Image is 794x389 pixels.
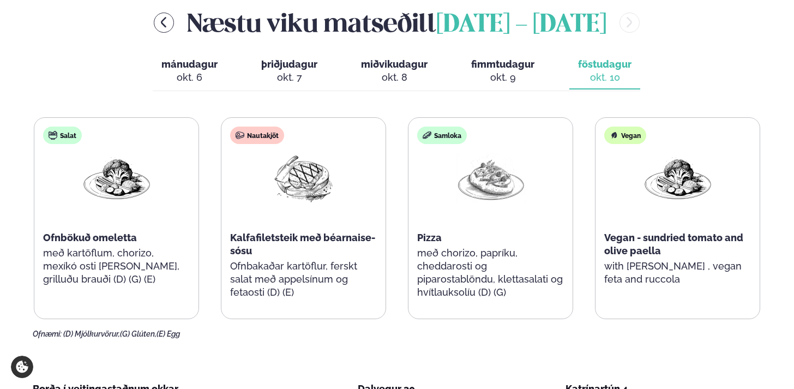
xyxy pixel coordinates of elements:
[423,131,431,140] img: sandwich-new-16px.svg
[604,127,646,144] div: Vegan
[236,131,244,140] img: beef.svg
[604,260,751,286] p: with [PERSON_NAME] , vegan feta and ruccola
[417,127,467,144] div: Samloka
[11,356,33,378] a: Cookie settings
[230,260,377,299] p: Ofnbakaðar kartöflur, ferskt salat með appelsínum og fetaosti (D) (E)
[578,71,631,84] div: okt. 10
[361,71,428,84] div: okt. 8
[63,330,120,338] span: (D) Mjólkurvörur,
[471,71,534,84] div: okt. 9
[610,131,618,140] img: Vegan.svg
[43,232,137,243] span: Ofnbökuð omeletta
[82,153,152,204] img: Vegan.png
[261,58,317,70] span: þriðjudagur
[619,13,640,33] button: menu-btn-right
[436,13,606,37] span: [DATE] - [DATE]
[643,153,713,204] img: Vegan.png
[569,53,640,89] button: föstudagur okt. 10
[33,330,62,338] span: Ofnæmi:
[462,53,543,89] button: fimmtudagur okt. 9
[417,232,442,243] span: Pizza
[120,330,157,338] span: (G) Glúten,
[161,71,218,84] div: okt. 6
[578,58,631,70] span: föstudagur
[161,58,218,70] span: mánudagur
[230,232,375,256] span: Kalfafiletsteik með béarnaise-sósu
[153,53,226,89] button: mánudagur okt. 6
[361,58,428,70] span: miðvikudagur
[43,127,82,144] div: Salat
[604,232,743,256] span: Vegan - sundried tomato and olive paella
[43,247,190,286] p: með kartöflum, chorizo, mexíkó osti [PERSON_NAME], grilluðu brauði (D) (G) (E)
[471,58,534,70] span: fimmtudagur
[252,53,326,89] button: þriðjudagur okt. 7
[154,13,174,33] button: menu-btn-left
[456,153,526,204] img: Pizza-Bread.png
[157,330,180,338] span: (E) Egg
[49,131,57,140] img: salad.svg
[261,71,317,84] div: okt. 7
[417,247,564,299] p: með chorizo, papríku, cheddarosti og piparostablöndu, klettasalati og hvítlauksolíu (D) (G)
[230,127,284,144] div: Nautakjöt
[352,53,436,89] button: miðvikudagur okt. 8
[187,5,606,40] h2: Næstu viku matseðill
[269,153,339,204] img: Beef-Meat.png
